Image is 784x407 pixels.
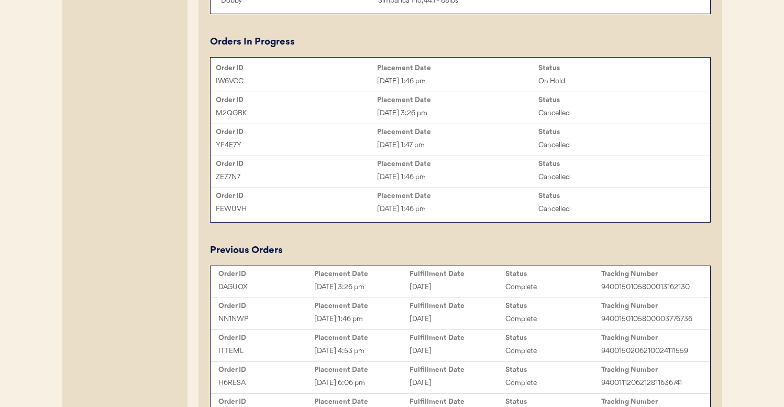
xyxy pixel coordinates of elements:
[505,398,601,406] div: Status
[377,128,538,136] div: Placement Date
[377,96,538,104] div: Placement Date
[410,281,505,293] div: [DATE]
[314,345,410,357] div: [DATE] 4:53 pm
[410,377,505,389] div: [DATE]
[410,345,505,357] div: [DATE]
[601,345,697,357] div: 9400150206210024111559
[410,334,505,342] div: Fulfillment Date
[505,313,601,325] div: Complete
[505,366,601,374] div: Status
[538,107,700,119] div: Cancelled
[505,302,601,310] div: Status
[218,281,314,293] div: DAGUOX
[218,366,314,374] div: Order ID
[314,270,410,278] div: Placement Date
[601,398,697,406] div: Tracking Number
[377,139,538,151] div: [DATE] 1:47 pm
[314,334,410,342] div: Placement Date
[538,192,700,200] div: Status
[505,377,601,389] div: Complete
[601,377,697,389] div: 9400111206212811636741
[218,270,314,278] div: Order ID
[410,366,505,374] div: Fulfillment Date
[314,302,410,310] div: Placement Date
[601,302,697,310] div: Tracking Number
[216,107,377,119] div: M2QGBK
[538,75,700,87] div: On Hold
[216,64,377,72] div: Order ID
[377,203,538,215] div: [DATE] 1:46 pm
[601,334,697,342] div: Tracking Number
[377,75,538,87] div: [DATE] 1:46 pm
[538,139,700,151] div: Cancelled
[538,128,700,136] div: Status
[601,366,697,374] div: Tracking Number
[538,160,700,168] div: Status
[218,398,314,406] div: Order ID
[410,270,505,278] div: Fulfillment Date
[377,192,538,200] div: Placement Date
[218,377,314,389] div: H6RESA
[218,334,314,342] div: Order ID
[218,313,314,325] div: NN1NWP
[538,64,700,72] div: Status
[216,96,377,104] div: Order ID
[210,35,295,49] div: Orders In Progress
[601,313,697,325] div: 9400150105800003776736
[314,398,410,406] div: Placement Date
[505,281,601,293] div: Complete
[314,281,410,293] div: [DATE] 3:26 pm
[216,128,377,136] div: Order ID
[410,398,505,406] div: Fulfillment Date
[210,244,283,258] div: Previous Orders
[601,281,697,293] div: 9400150105800013162130
[216,171,377,183] div: ZE77N7
[314,377,410,389] div: [DATE] 6:06 pm
[410,302,505,310] div: Fulfillment Date
[505,270,601,278] div: Status
[601,270,697,278] div: Tracking Number
[538,171,700,183] div: Cancelled
[218,345,314,357] div: ITTEML
[216,139,377,151] div: YF4E7Y
[377,107,538,119] div: [DATE] 3:26 pm
[538,203,700,215] div: Cancelled
[505,345,601,357] div: Complete
[216,192,377,200] div: Order ID
[377,64,538,72] div: Placement Date
[218,302,314,310] div: Order ID
[216,75,377,87] div: IW6VCC
[314,313,410,325] div: [DATE] 1:46 pm
[216,160,377,168] div: Order ID
[377,160,538,168] div: Placement Date
[377,171,538,183] div: [DATE] 1:46 pm
[410,313,505,325] div: [DATE]
[538,96,700,104] div: Status
[314,366,410,374] div: Placement Date
[505,334,601,342] div: Status
[216,203,377,215] div: FEWUVH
